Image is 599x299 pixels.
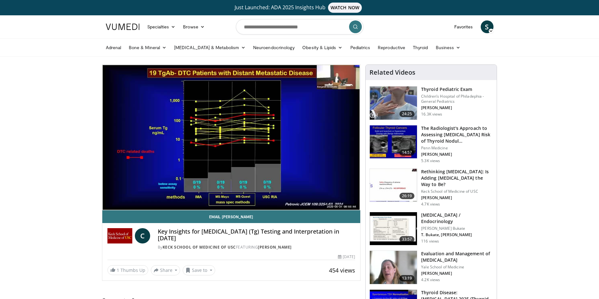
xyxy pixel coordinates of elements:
div: [DATE] [338,254,355,260]
a: Business [432,41,464,54]
input: Search topics, interventions [236,19,363,34]
span: 33:57 [399,236,415,243]
h3: Evaluation and Management of [MEDICAL_DATA] [421,250,493,263]
a: [PERSON_NAME] [258,244,292,250]
a: Browse [179,20,208,33]
a: Email [PERSON_NAME] [102,210,361,223]
p: 5.3K views [421,158,440,163]
div: By FEATURING [158,244,355,250]
a: S [481,20,493,33]
img: 576742cb-950f-47b1-b49b-8023242b3cfa.150x105_q85_crop-smart_upscale.jpg [370,86,417,120]
h4: Related Videos [369,69,415,76]
p: 116 views [421,239,439,244]
p: 16.3K views [421,112,442,117]
p: Children’s Hospital of Philadephia - General Pediatrics [421,94,493,104]
img: 4d5d0822-7213-4b5b-b836-446ffba942d0.150x105_q85_crop-smart_upscale.jpg [370,212,417,245]
p: T. Bukate, [PERSON_NAME] [421,232,493,237]
span: WATCH NOW [328,3,362,13]
img: VuMedi Logo [106,24,140,30]
h3: Thyroid Pediatric Exam [421,86,493,93]
a: C [135,228,150,243]
a: Pediatrics [347,41,374,54]
p: [PERSON_NAME] [421,271,493,276]
img: 64bf5cfb-7b6d-429f-8d89-8118f524719e.150x105_q85_crop-smart_upscale.jpg [370,125,417,159]
span: 13:19 [399,275,415,281]
p: [PERSON_NAME] [421,152,493,157]
h4: Key Insights for [MEDICAL_DATA] (Tg) Testing and Interpretation in [DATE] [158,228,355,242]
img: Keck School of Medicine of USC [107,228,132,243]
p: Penn Medicine [421,146,493,151]
p: Yale School of Medicine [421,265,493,270]
a: Keck School of Medicine of USC [163,244,236,250]
a: Neuroendocrinology [249,41,298,54]
p: 4.2K views [421,277,440,282]
h3: The Radiologist's Approach to Assessing [MEDICAL_DATA] Risk of Thyroid Nodul… [421,125,493,144]
span: 24:25 [399,111,415,117]
p: Keck School of Medicine of USC [421,189,493,194]
p: [PERSON_NAME] Bukate [421,226,493,231]
a: Favorites [450,20,477,33]
p: [PERSON_NAME] [421,195,493,200]
a: 26:19 Rethinking [MEDICAL_DATA]: Is Adding [MEDICAL_DATA] the Way to Be? Keck School of Medicine ... [369,168,493,207]
h3: [MEDICAL_DATA] / Endocrinology [421,212,493,225]
a: Just Launched: ADA 2025 Insights HubWATCH NOW [107,3,493,13]
a: Specialties [143,20,179,33]
a: 24:25 Thyroid Pediatric Exam Children’s Hospital of Philadephia - General Pediatrics [PERSON_NAME... [369,86,493,120]
a: [MEDICAL_DATA] & Metabolism [170,41,249,54]
video-js: Video Player [102,65,361,210]
a: 33:57 [MEDICAL_DATA] / Endocrinology [PERSON_NAME] Bukate T. Bukate, [PERSON_NAME] 116 views [369,212,493,246]
a: Obesity & Lipids [298,41,346,54]
a: Thyroid [409,41,432,54]
a: 13:19 Evaluation and Management of [MEDICAL_DATA] Yale School of Medicine [PERSON_NAME] 4.2K views [369,250,493,284]
span: 1 [117,267,119,273]
p: [PERSON_NAME] [421,105,493,110]
span: 454 views [329,266,355,274]
h3: Rethinking [MEDICAL_DATA]: Is Adding [MEDICAL_DATA] the Way to Be? [421,168,493,188]
p: 4.7K views [421,202,440,207]
a: Reproductive [374,41,409,54]
span: 14:57 [399,149,415,156]
span: 26:19 [399,193,415,199]
a: Bone & Mineral [125,41,170,54]
img: 83a0fbab-8392-4dd6-b490-aa2edb68eb86.150x105_q85_crop-smart_upscale.jpg [370,169,417,202]
button: Save to [183,265,215,275]
a: Adrenal [102,41,125,54]
img: dc6b3c35-b36a-4a9c-9e97-c7938243fc78.150x105_q85_crop-smart_upscale.jpg [370,251,417,284]
button: Share [151,265,180,275]
a: 14:57 The Radiologist's Approach to Assessing [MEDICAL_DATA] Risk of Thyroid Nodul… Penn Medicine... [369,125,493,163]
a: 1 Thumbs Up [107,265,148,275]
